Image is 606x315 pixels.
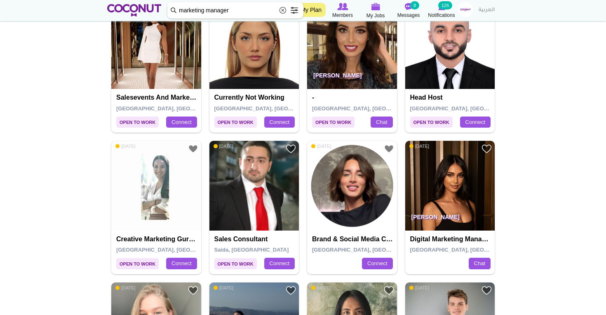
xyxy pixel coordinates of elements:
[405,208,495,231] p: [PERSON_NAME]
[359,2,392,20] a: My Jobs My Jobs
[397,11,420,19] span: Messages
[116,247,234,253] span: [GEOGRAPHIC_DATA], [GEOGRAPHIC_DATA]
[214,258,257,269] span: Open to Work
[286,144,296,154] a: Add to Favourites
[115,143,136,149] span: [DATE]
[167,2,303,19] input: Search members by role or city
[404,3,413,10] img: Messages
[410,117,453,128] span: Open to Work
[410,1,419,9] small: 8
[214,105,332,112] span: [GEOGRAPHIC_DATA], [GEOGRAPHIC_DATA]
[371,3,380,10] img: My Jobs
[410,105,528,112] span: [GEOGRAPHIC_DATA], [GEOGRAPHIC_DATA]
[409,285,430,291] span: [DATE]
[312,117,355,128] span: Open to Work
[332,11,353,19] span: Members
[469,258,491,269] a: Chat
[384,144,394,154] a: Add to Favourites
[312,105,430,112] span: [GEOGRAPHIC_DATA], [GEOGRAPHIC_DATA]
[115,285,136,291] span: [DATE]
[107,4,161,16] img: Home
[166,117,197,128] a: Connect
[264,258,295,269] a: Connect
[482,285,492,296] a: Add to Favourites
[214,94,296,101] h4: currently not working
[326,2,359,19] a: Browse Members Members
[116,105,234,112] span: [GEOGRAPHIC_DATA], [GEOGRAPHIC_DATA]
[214,143,234,149] span: [DATE]
[214,117,257,128] span: Open to Work
[474,2,499,19] a: العربية
[264,117,295,128] a: Connect
[116,258,159,269] span: Open to Work
[428,11,455,19] span: Notifications
[166,258,197,269] a: Connect
[116,94,198,101] h4: salesevents and marketing manager
[362,258,392,269] a: Connect
[312,247,430,253] span: [GEOGRAPHIC_DATA], [GEOGRAPHIC_DATA]
[425,2,458,19] a: Notifications Notifications 126
[307,66,397,89] p: [PERSON_NAME]
[214,236,296,243] h4: Sales consultant
[311,285,331,291] span: [DATE]
[410,247,528,253] span: [GEOGRAPHIC_DATA], [GEOGRAPHIC_DATA]
[337,3,348,10] img: Browse Members
[482,144,492,154] a: Add to Favourites
[188,285,198,296] a: Add to Favourites
[214,247,289,253] span: Saida, [GEOGRAPHIC_DATA]
[188,144,198,154] a: Add to Favourites
[312,94,394,101] h4: -
[116,117,159,128] span: Open to Work
[460,117,491,128] a: Connect
[409,143,430,149] span: [DATE]
[311,143,331,149] span: [DATE]
[366,12,385,20] span: My Jobs
[410,94,492,101] h4: Head Host
[286,285,296,296] a: Add to Favourites
[312,236,394,243] h4: Brand & Social Media Creative Manager
[214,285,234,291] span: [DATE]
[410,236,492,243] h4: Digital Marketing Manager
[438,1,452,9] small: 126
[371,117,392,128] a: Chat
[296,3,326,17] a: My Plan
[116,236,198,243] h4: Creative Marketing Guru / Fitness Coach
[438,3,445,10] img: Notifications
[392,2,425,19] a: Messages Messages 8
[384,285,394,296] a: Add to Favourites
